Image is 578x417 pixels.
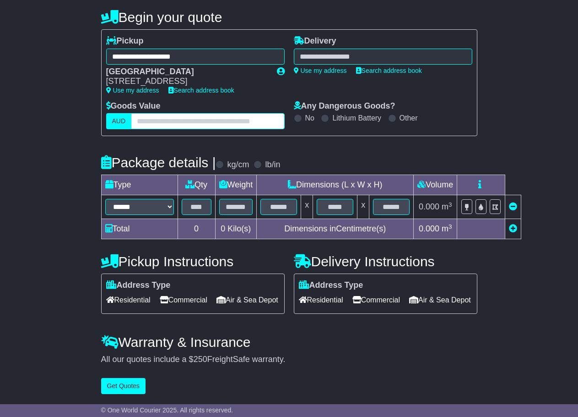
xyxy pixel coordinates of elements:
label: No [305,114,314,122]
label: AUD [106,113,132,129]
span: Air & Sea Depot [216,293,278,307]
span: Residential [106,293,151,307]
h4: Delivery Instructions [294,254,477,269]
label: Any Dangerous Goods? [294,101,395,111]
span: m [442,202,452,211]
a: Use my address [294,67,347,74]
a: Add new item [509,224,517,233]
a: Remove this item [509,202,517,211]
span: 0.000 [419,202,439,211]
span: m [442,224,452,233]
label: Lithium Battery [332,114,381,122]
span: Commercial [160,293,207,307]
td: Volume [414,175,457,195]
h4: Warranty & Insurance [101,335,477,350]
div: [GEOGRAPHIC_DATA] [106,67,268,77]
td: Dimensions (L x W x H) [257,175,414,195]
h4: Pickup Instructions [101,254,285,269]
span: Commercial [352,293,400,307]
td: Qty [178,175,215,195]
td: 0 [178,219,215,239]
a: Search address book [356,67,422,74]
td: Type [101,175,178,195]
td: x [301,195,313,219]
button: Get Quotes [101,378,146,394]
label: Goods Value [106,101,161,111]
label: kg/cm [227,160,249,170]
span: 0.000 [419,224,439,233]
td: Kilo(s) [215,219,257,239]
label: lb/in [265,160,280,170]
span: Air & Sea Depot [409,293,471,307]
label: Other [400,114,418,122]
td: Weight [215,175,257,195]
a: Search address book [168,87,234,94]
h4: Package details | [101,155,216,170]
span: Residential [299,293,343,307]
span: 0 [221,224,225,233]
sup: 3 [448,201,452,208]
td: Dimensions in Centimetre(s) [257,219,414,239]
div: [STREET_ADDRESS] [106,77,268,87]
td: x [357,195,369,219]
a: Use my address [106,87,159,94]
label: Address Type [299,280,363,291]
span: © One World Courier 2025. All rights reserved. [101,406,233,414]
sup: 3 [448,223,452,230]
span: 250 [194,355,207,364]
td: Total [101,219,178,239]
div: All our quotes include a $ FreightSafe warranty. [101,355,477,365]
label: Address Type [106,280,171,291]
label: Pickup [106,36,144,46]
label: Delivery [294,36,336,46]
h4: Begin your quote [101,10,477,25]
